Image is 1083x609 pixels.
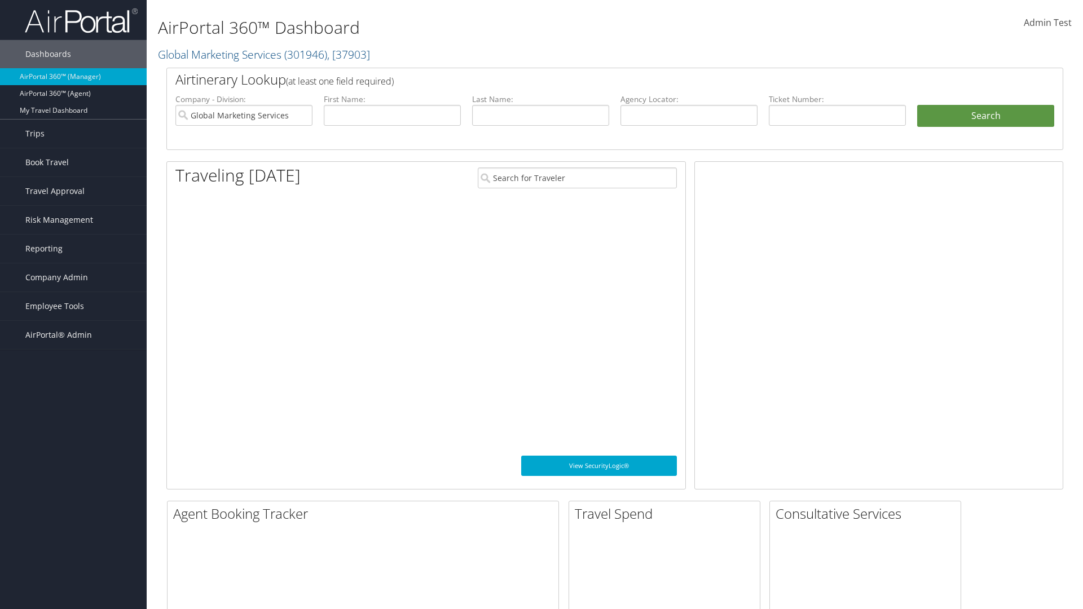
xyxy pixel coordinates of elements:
[158,47,370,62] a: Global Marketing Services
[521,456,677,476] a: View SecurityLogic®
[25,206,93,234] span: Risk Management
[25,40,71,68] span: Dashboards
[173,504,558,523] h2: Agent Booking Tracker
[917,105,1054,127] button: Search
[324,94,461,105] label: First Name:
[25,235,63,263] span: Reporting
[158,16,767,39] h1: AirPortal 360™ Dashboard
[284,47,327,62] span: ( 301946 )
[620,94,758,105] label: Agency Locator:
[472,94,609,105] label: Last Name:
[25,7,138,34] img: airportal-logo.png
[769,94,906,105] label: Ticket Number:
[175,70,980,89] h2: Airtinerary Lookup
[25,148,69,176] span: Book Travel
[575,504,760,523] h2: Travel Spend
[1024,6,1072,41] a: Admin Test
[25,292,84,320] span: Employee Tools
[175,164,301,187] h1: Traveling [DATE]
[1024,16,1072,29] span: Admin Test
[25,177,85,205] span: Travel Approval
[25,321,92,349] span: AirPortal® Admin
[286,75,394,87] span: (at least one field required)
[327,47,370,62] span: , [ 37903 ]
[25,120,45,148] span: Trips
[25,263,88,292] span: Company Admin
[478,167,677,188] input: Search for Traveler
[776,504,961,523] h2: Consultative Services
[175,94,312,105] label: Company - Division:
